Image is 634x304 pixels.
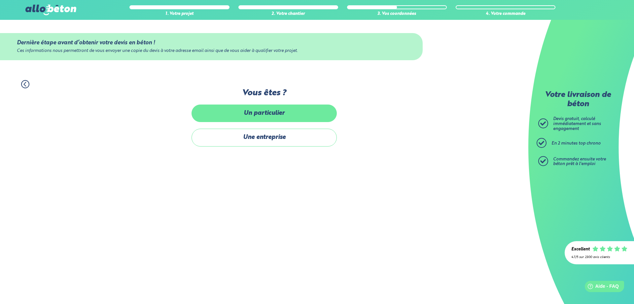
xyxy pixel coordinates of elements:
label: Vous êtes ? [192,88,337,98]
div: 1. Votre projet [129,12,229,17]
div: Dernière étape avant d’obtenir votre devis en béton ! [17,40,406,46]
div: Ces informations nous permettront de vous envoyer une copie du devis à votre adresse email ainsi ... [17,49,406,54]
div: 3. Vos coordonnées [347,12,447,17]
div: 2. Votre chantier [238,12,338,17]
label: Une entreprise [192,129,337,146]
label: Un particulier [192,105,337,122]
img: allobéton [25,5,76,15]
iframe: Help widget launcher [575,278,627,297]
div: 4. Votre commande [456,12,555,17]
